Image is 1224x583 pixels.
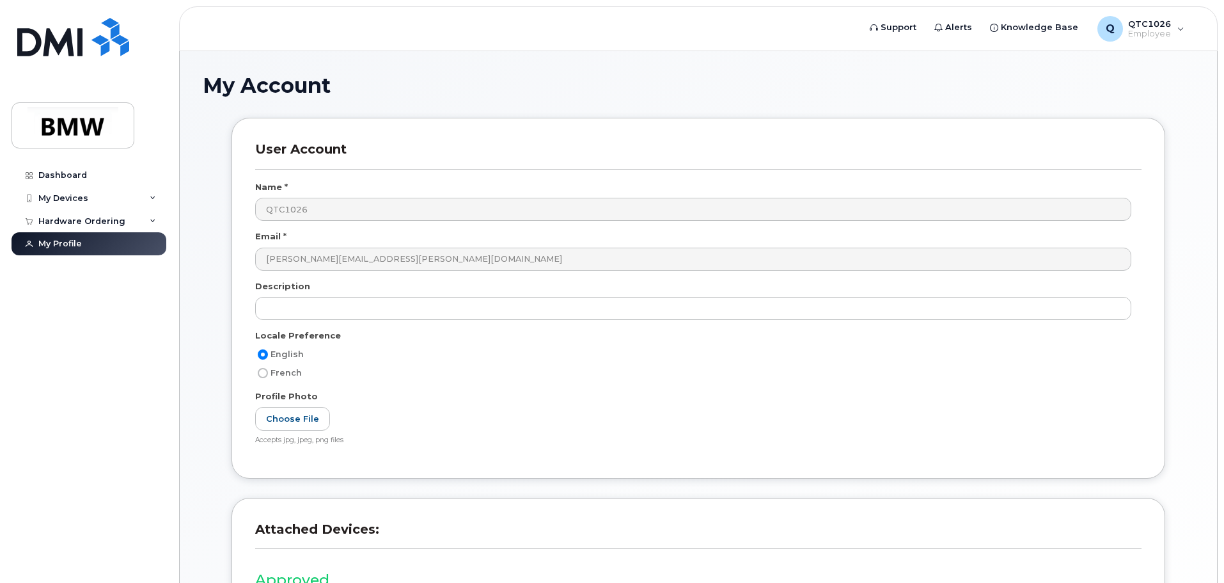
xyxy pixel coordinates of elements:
label: Name * [255,181,288,193]
div: Accepts jpg, jpeg, png files [255,436,1131,445]
label: Profile Photo [255,390,318,403]
label: Choose File [255,407,330,431]
label: Email * [255,230,286,243]
h1: My Account [203,74,1194,97]
span: English [271,349,304,359]
label: Description [255,280,310,292]
h3: Attached Devices: [255,522,1142,549]
h3: User Account [255,141,1142,169]
span: French [271,368,302,378]
label: Locale Preference [255,330,341,342]
input: English [258,349,268,360]
input: French [258,368,268,378]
